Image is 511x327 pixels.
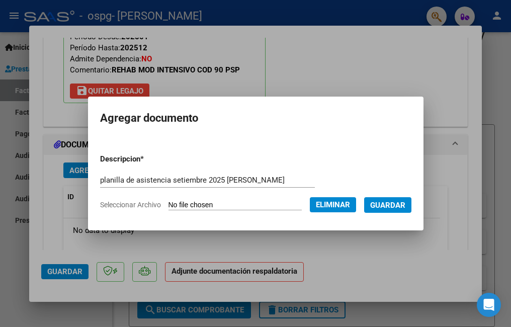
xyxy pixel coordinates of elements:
[364,197,411,213] button: Guardar
[310,197,356,212] button: Eliminar
[477,293,501,317] div: Open Intercom Messenger
[100,153,194,165] p: Descripcion
[100,109,411,128] h2: Agregar documento
[316,200,350,209] span: Eliminar
[100,201,161,209] span: Seleccionar Archivo
[370,201,405,210] span: Guardar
